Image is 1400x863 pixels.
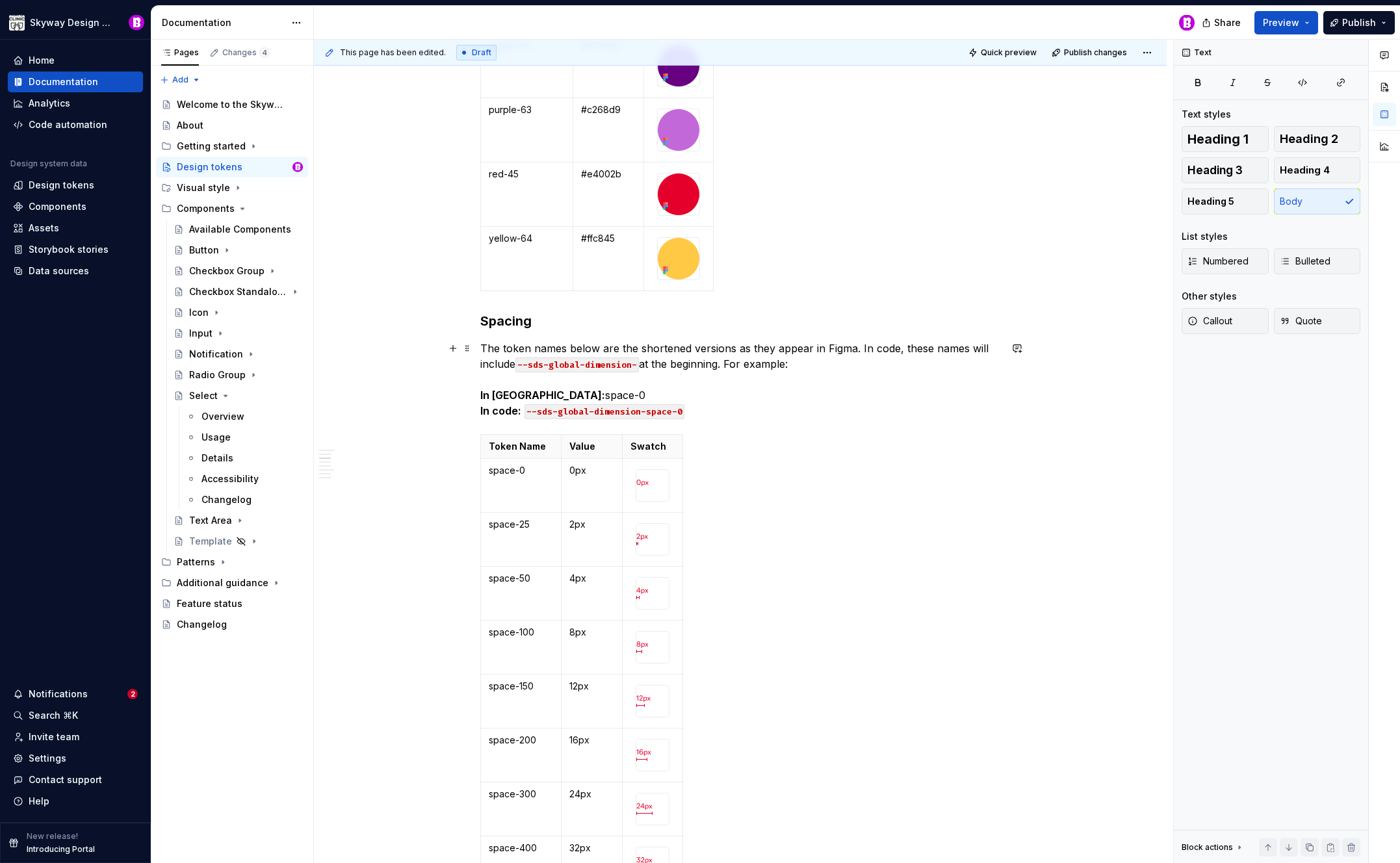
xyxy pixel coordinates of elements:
div: Visual style [156,177,308,198]
div: Checkbox Standalone [189,285,287,298]
a: Checkbox Standalone [168,281,308,302]
p: space-100 [489,626,553,639]
p: space-400 [489,842,553,855]
span: Add [172,75,188,85]
p: red-45 [489,168,565,181]
span: Numbered [1187,255,1249,268]
img: 506ccd0a-bc4f-4414-ad03-7113b20974ed.png [636,740,668,771]
div: Additional guidance [177,576,268,589]
div: Invite team [29,730,79,743]
div: Input [189,327,213,340]
div: Design tokens [177,161,242,174]
strong: In code: [480,404,521,417]
a: Radio Group [168,365,308,385]
button: Numbered [1182,248,1269,274]
img: Bobby Davis [1179,15,1195,31]
div: Block actions [1182,838,1245,857]
a: Storybook stories [8,239,143,260]
div: List styles [1182,230,1228,243]
span: Draft [472,47,491,58]
div: Components [156,198,308,219]
p: #ffc845 [581,232,636,245]
div: Additional guidance [156,573,308,593]
a: Settings [8,748,143,769]
button: Heading 2 [1274,126,1361,152]
p: space-150 [489,680,553,693]
button: Callout [1182,308,1269,334]
p: Swatch [630,440,675,453]
a: Changelog [181,489,308,510]
a: Code automation [8,114,143,135]
span: Bulleted [1280,255,1330,268]
div: Getting started [156,136,308,157]
span: Heading 3 [1187,164,1243,177]
p: 12px [569,680,614,693]
a: Data sources [8,261,143,281]
a: Assets [8,218,143,238]
p: purple-63 [489,103,565,116]
div: Code automation [29,118,107,131]
p: Introducing Portal [27,844,95,855]
img: a6e1c5ba-64ef-494f-9b00-663d1f01825d.png [658,238,699,279]
div: Page tree [156,94,308,635]
a: Notification [168,344,308,365]
div: Welcome to the Skyway Design System! [177,98,284,111]
span: Heading 2 [1280,133,1338,146]
span: Heading 4 [1280,164,1330,177]
p: 24px [569,788,614,801]
p: The token names below are the shortened versions as they appear in Figma. In code, these names wi... [480,341,1000,419]
button: Heading 5 [1182,188,1269,214]
div: Changes [222,47,270,58]
div: Overview [201,410,244,423]
div: Text styles [1182,108,1231,121]
div: Visual style [177,181,230,194]
img: ea89fa00-9446-4870-915c-801d58aea1ca.png [658,109,699,151]
a: Checkbox Group [168,261,308,281]
a: Button [168,240,308,261]
a: About [156,115,308,136]
p: 2px [569,518,614,531]
p: space-25 [489,518,553,531]
img: 17fae8a3-d008-4410-874f-974c633f66a5.png [636,524,668,555]
p: New release! [27,831,78,842]
img: Bobby Davis [292,162,303,172]
div: Design system data [10,159,87,169]
div: Design tokens [29,179,94,192]
div: Storybook stories [29,243,109,256]
a: Invite team [8,727,143,747]
img: f5668c2b-268a-487e-af48-44096c458b8b.png [636,470,668,501]
span: Heading 1 [1187,133,1249,146]
p: 4px [569,572,614,585]
p: yellow-64 [489,232,565,245]
div: Checkbox Group [189,264,265,277]
div: Patterns [156,552,308,573]
a: Template [168,531,308,552]
span: Share [1214,16,1241,29]
div: Usage [201,431,231,444]
a: Feature status [156,593,308,614]
div: Getting started [177,140,246,153]
a: Details [181,448,308,469]
img: 7ed649ba-ea00-44d6-9f1f-b7394c47583a.png [636,686,668,717]
div: Notifications [29,688,88,701]
p: space-200 [489,734,553,747]
div: Help [29,795,49,808]
div: Patterns [177,556,215,569]
button: Bulleted [1274,248,1361,274]
img: Bobby Davis [129,15,144,31]
h3: Spacing [480,312,1000,330]
img: 91338e95-62ab-47a7-badc-501a0016a940.png [636,578,668,609]
p: Value [569,440,614,453]
img: 619075ee-d45d-4eee-bc4f-c41219774bbd.png [636,793,668,825]
p: space-300 [489,788,553,801]
button: Heading 3 [1182,157,1269,183]
p: space-50 [489,572,553,585]
div: Notification [189,348,243,361]
a: Design tokensBobby Davis [156,157,308,177]
img: 34749e70-6a96-497d-bece-dab37653538a.png [636,632,668,663]
a: Input [168,323,308,344]
div: Pages [161,47,199,58]
img: 7d2f9795-fa08-4624-9490-5a3f7218a56a.png [9,15,25,31]
div: Home [29,54,55,67]
p: 16px [569,734,614,747]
